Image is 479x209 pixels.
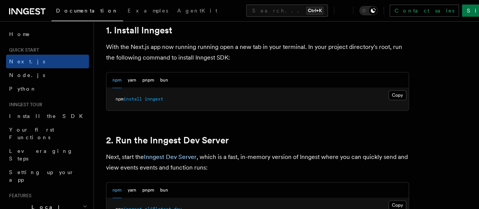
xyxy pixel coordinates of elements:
[6,123,89,144] a: Your first Functions
[56,8,119,14] span: Documentation
[9,169,74,183] span: Setting up your app
[106,135,229,146] a: 2. Run the Inngest Dev Server
[6,102,42,108] span: Inngest tour
[9,30,30,38] span: Home
[306,7,323,14] kbd: Ctrl+K
[6,193,31,199] span: Features
[6,47,39,53] span: Quick start
[173,2,222,20] a: AgentKit
[106,152,409,173] p: Next, start the , which is a fast, in-memory version of Inngest where you can quickly send and vi...
[145,96,163,102] span: inngest
[6,68,89,82] a: Node.js
[123,96,142,102] span: install
[128,72,136,88] button: yarn
[9,148,73,162] span: Leveraging Steps
[112,182,122,198] button: npm
[359,6,378,15] button: Toggle dark mode
[390,5,459,17] a: Contact sales
[9,72,45,78] span: Node.js
[51,2,123,21] a: Documentation
[142,182,154,198] button: pnpm
[9,86,37,92] span: Python
[6,144,89,165] a: Leveraging Steps
[112,72,122,88] button: npm
[160,72,168,88] button: bun
[6,82,89,96] a: Python
[9,58,45,64] span: Next.js
[115,96,123,102] span: npm
[142,72,154,88] button: pnpm
[6,27,89,41] a: Home
[389,90,406,100] button: Copy
[106,42,409,63] p: With the Next.js app now running running open a new tab in your terminal. In your project directo...
[128,8,168,14] span: Examples
[9,127,54,140] span: Your first Functions
[6,165,89,187] a: Setting up your app
[144,153,197,160] a: Inngest Dev Server
[6,55,89,68] a: Next.js
[9,113,87,119] span: Install the SDK
[246,5,328,17] button: Search...Ctrl+K
[123,2,173,20] a: Examples
[6,109,89,123] a: Install the SDK
[128,182,136,198] button: yarn
[106,25,172,36] a: 1. Install Inngest
[160,182,168,198] button: bun
[177,8,217,14] span: AgentKit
